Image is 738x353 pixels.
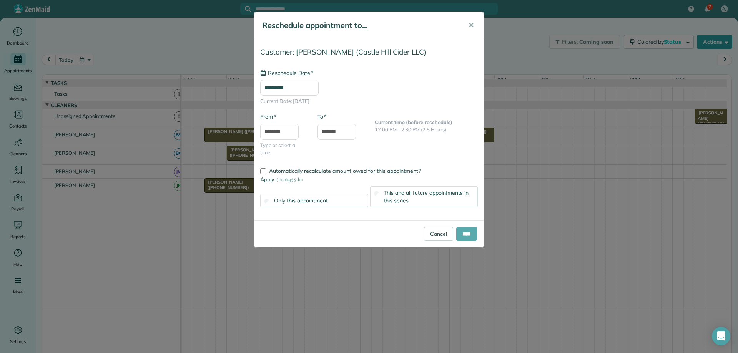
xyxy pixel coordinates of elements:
p: 12:00 PM - 2:30 PM (2.5 Hours) [375,126,478,134]
span: Automatically recalculate amount owed for this appointment? [269,167,421,174]
label: To [317,113,326,121]
span: Type or select a time [260,142,306,157]
h5: Reschedule appointment to... [262,20,457,31]
span: This and all future appointments in this series [384,189,469,204]
b: Current time (before reschedule) [375,119,452,125]
span: ✕ [468,21,474,30]
label: Apply changes to [260,176,478,183]
input: This and all future appointments in this series [374,191,379,196]
span: Only this appointment [274,197,328,204]
a: Cancel [424,227,453,241]
label: Reschedule Date [260,69,313,77]
input: Only this appointment [264,199,269,204]
span: Current Date: [DATE] [260,98,478,105]
label: From [260,113,276,121]
div: Open Intercom Messenger [712,327,730,345]
h4: Customer: [PERSON_NAME] (Castle Hill Cider LLC) [260,48,478,56]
